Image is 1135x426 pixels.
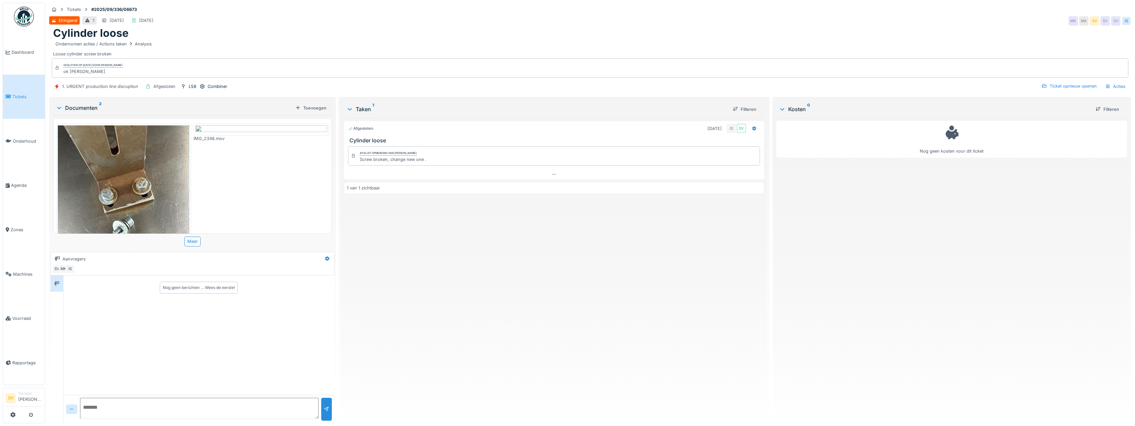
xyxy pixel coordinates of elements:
[62,83,138,90] div: 1. URGENT production line disruption
[1079,16,1088,26] div: MK
[12,94,42,100] span: Tickets
[89,6,140,13] strong: #2025/09/336/06673
[1111,16,1120,26] div: SV
[189,83,196,90] div: L58
[346,105,727,113] div: Taken
[779,105,1090,113] div: Kosten
[807,105,810,113] sup: 0
[93,17,94,24] div: 1
[59,17,77,24] div: Dringend
[12,49,42,55] span: Dashboard
[18,391,42,396] div: Manager
[11,182,42,188] span: Agenda
[67,6,81,13] div: Tickets
[3,208,45,252] a: Zones
[63,68,123,75] div: ok [PERSON_NAME]
[18,391,42,405] li: [PERSON_NAME]
[360,151,417,156] div: Afsluit opmerking van [PERSON_NAME]
[194,135,329,142] div: IMG_2348.mov
[348,126,373,131] div: Afgesloten
[59,264,68,274] div: MK
[1069,16,1078,26] div: MK
[65,264,75,274] div: IS
[3,119,45,163] a: Onderhoud
[184,237,201,246] div: Meer
[1122,16,1131,26] div: IS
[6,391,42,407] a: SV Manager[PERSON_NAME]
[13,138,42,144] span: Onderhoud
[14,7,34,27] img: Badge_color-CXgf-gQk.svg
[56,104,293,112] div: Documenten
[163,285,235,291] div: Nog geen berichten … Wees de eerste!
[3,341,45,385] a: Rapportage
[727,124,736,133] div: IS
[62,256,86,262] div: Aanvragers
[1090,16,1099,26] div: SV
[3,296,45,341] a: Voorraad
[1039,82,1099,91] div: Ticket opnieuw openen
[58,125,189,301] img: 505hpr4c0qwbuc5p7l6bioqk57ex
[195,125,327,134] img: 67d96e48-00ee-4597-9f8c-814710c12e51-IMG_2348.mov
[153,83,175,90] div: Afgesloten
[730,105,759,114] div: Filteren
[53,27,129,39] h1: Cylinder loose
[1100,16,1110,26] div: SV
[3,75,45,119] a: Tickets
[349,137,761,144] h3: Cylinder loose
[708,125,722,132] div: [DATE]
[99,104,102,112] sup: 2
[12,360,42,366] span: Rapportage
[110,17,124,24] div: [DATE]
[13,271,42,277] span: Machines
[63,63,123,68] div: Gesloten op [DATE] door [PERSON_NAME]
[1093,105,1122,114] div: Filteren
[52,264,61,274] div: SV
[737,124,746,133] div: SV
[372,105,374,113] sup: 1
[3,252,45,296] a: Machines
[3,30,45,75] a: Dashboard
[781,124,1123,155] div: Nog geen kosten voor dit ticket
[6,393,16,403] li: SV
[139,17,153,24] div: [DATE]
[208,83,227,90] div: Combiner
[360,156,426,163] div: Screw broken, change new one .
[12,315,42,321] span: Voorraad
[11,227,42,233] span: Zones
[1102,82,1128,91] div: Acties
[53,40,1127,57] div: Loose cylinder screw broken
[55,41,152,47] div: Ondernomen acties / Actions taken Analysis
[3,163,45,208] a: Agenda
[347,185,380,191] div: 1 van 1 zichtbaar
[293,104,329,112] div: Toevoegen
